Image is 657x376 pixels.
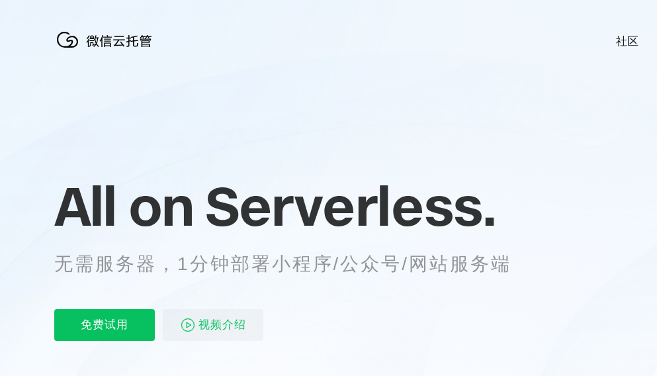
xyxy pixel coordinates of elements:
[54,251,536,277] p: 无需服务器，1分钟部署小程序/公众号/网站服务端
[54,173,193,239] span: All on
[54,309,155,341] p: 免费试用
[54,44,160,55] a: 微信云托管
[54,26,160,53] img: 微信云托管
[616,34,638,49] a: 社区
[180,317,196,333] img: video_play.svg
[205,173,496,239] span: Serverless.
[198,309,246,341] span: 视频介绍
